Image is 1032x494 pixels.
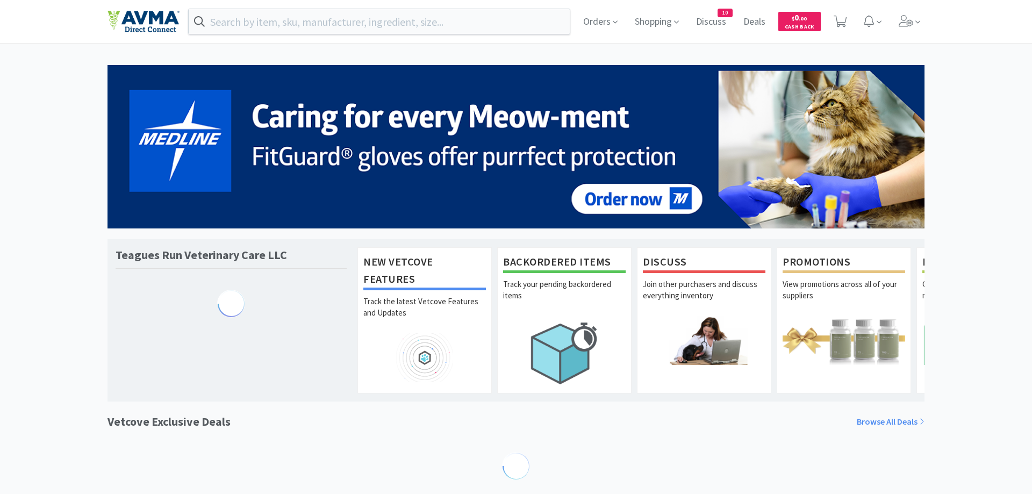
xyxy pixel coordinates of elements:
[363,253,486,290] h1: New Vetcove Features
[116,247,287,263] h1: Teagues Run Veterinary Care LLC
[792,15,794,22] span: $
[643,278,765,316] p: Join other purchasers and discuss everything inventory
[503,316,626,390] img: hero_backorders.png
[363,296,486,333] p: Track the latest Vetcove Features and Updates
[503,253,626,273] h1: Backordered Items
[503,278,626,316] p: Track your pending backordered items
[643,316,765,365] img: hero_discuss.png
[739,17,770,27] a: Deals
[783,253,905,273] h1: Promotions
[792,12,807,23] span: 0
[799,15,807,22] span: . 00
[357,247,492,393] a: New Vetcove FeaturesTrack the latest Vetcove Features and Updates
[857,415,924,429] a: Browse All Deals
[783,316,905,365] img: hero_promotions.png
[778,7,821,36] a: $0.00Cash Back
[107,10,180,33] img: e4e33dab9f054f5782a47901c742baa9_102.png
[363,333,486,382] img: hero_feature_roadmap.png
[692,17,730,27] a: Discuss10
[107,65,924,228] img: 5b85490d2c9a43ef9873369d65f5cc4c_481.png
[643,253,765,273] h1: Discuss
[497,247,632,393] a: Backordered ItemsTrack your pending backordered items
[637,247,771,393] a: DiscussJoin other purchasers and discuss everything inventory
[107,412,231,431] h1: Vetcove Exclusive Deals
[783,278,905,316] p: View promotions across all of your suppliers
[718,9,732,17] span: 10
[785,24,814,31] span: Cash Back
[777,247,911,393] a: PromotionsView promotions across all of your suppliers
[189,9,570,34] input: Search by item, sku, manufacturer, ingredient, size...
